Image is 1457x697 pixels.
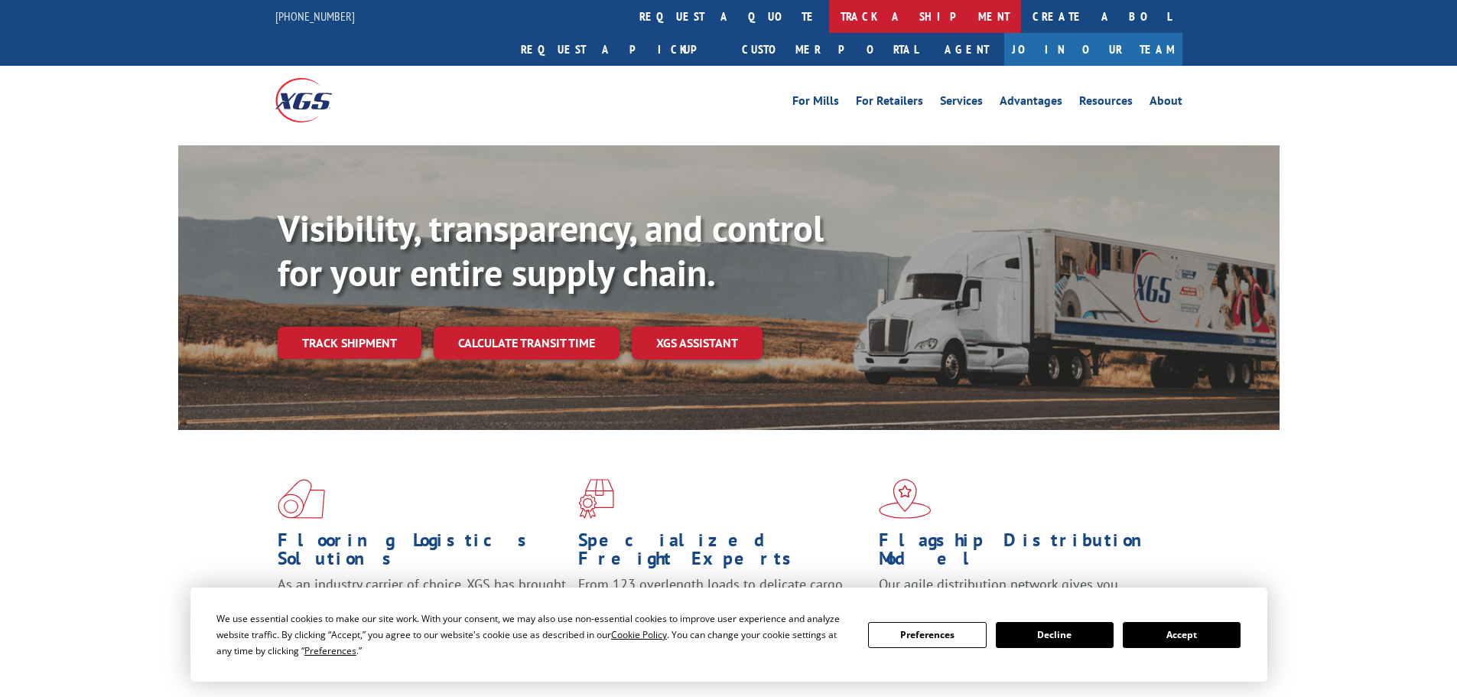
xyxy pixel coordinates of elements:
span: As an industry carrier of choice, XGS has brought innovation and dedication to flooring logistics... [278,575,566,630]
button: Preferences [868,622,986,648]
a: For Retailers [856,95,923,112]
b: Visibility, transparency, and control for your entire supply chain. [278,204,824,296]
a: XGS ASSISTANT [632,327,763,360]
span: Our agile distribution network gives you nationwide inventory management on demand. [879,575,1160,611]
span: Preferences [304,644,356,657]
img: xgs-icon-focused-on-flooring-red [578,479,614,519]
a: Track shipment [278,327,421,359]
a: About [1150,95,1182,112]
a: Services [940,95,983,112]
h1: Flooring Logistics Solutions [278,531,567,575]
button: Accept [1123,622,1241,648]
img: xgs-icon-flagship-distribution-model-red [879,479,932,519]
div: Cookie Consent Prompt [190,588,1267,682]
img: xgs-icon-total-supply-chain-intelligence-red [278,479,325,519]
a: Request a pickup [509,33,730,66]
a: [PHONE_NUMBER] [275,8,355,24]
a: Resources [1079,95,1133,112]
h1: Flagship Distribution Model [879,531,1168,575]
a: Calculate transit time [434,327,620,360]
a: Customer Portal [730,33,929,66]
p: From 123 overlength loads to delicate cargo, our experienced staff knows the best way to move you... [578,575,867,643]
h1: Specialized Freight Experts [578,531,867,575]
span: Cookie Policy [611,628,667,641]
div: We use essential cookies to make our site work. With your consent, we may also use non-essential ... [216,611,850,659]
a: Join Our Team [1004,33,1182,66]
a: Agent [929,33,1004,66]
button: Decline [996,622,1114,648]
a: For Mills [792,95,839,112]
a: Advantages [1000,95,1062,112]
